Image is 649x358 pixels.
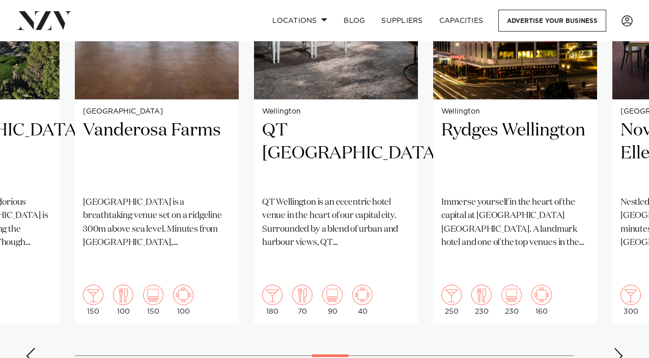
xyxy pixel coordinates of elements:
[262,108,410,116] small: Wellington
[441,119,589,188] h2: Rydges Wellington
[264,10,335,32] a: Locations
[620,285,641,305] img: cocktail.png
[373,10,431,32] a: SUPPLIERS
[335,10,373,32] a: BLOG
[471,285,492,305] img: dining.png
[498,10,606,32] a: Advertise your business
[322,285,343,305] img: theatre.png
[501,285,522,315] div: 230
[471,285,492,315] div: 230
[83,196,231,250] p: [GEOGRAPHIC_DATA] is a breathtaking venue set on a ridgeline 300m above sea level. Minutes from [...
[143,285,163,305] img: theatre.png
[113,285,133,315] div: 100
[352,285,373,315] div: 40
[501,285,522,305] img: theatre.png
[83,285,103,305] img: cocktail.png
[83,108,231,116] small: [GEOGRAPHIC_DATA]
[16,11,72,30] img: nzv-logo.png
[441,285,462,305] img: cocktail.png
[441,108,589,116] small: Wellington
[83,285,103,315] div: 150
[173,285,193,315] div: 100
[292,285,313,315] div: 70
[620,285,641,315] div: 300
[441,285,462,315] div: 250
[292,285,313,305] img: dining.png
[262,119,410,188] h2: QT [GEOGRAPHIC_DATA]
[143,285,163,315] div: 150
[431,10,492,32] a: Capacities
[113,285,133,305] img: dining.png
[531,285,552,315] div: 160
[441,196,589,250] p: Immerse yourself in the heart of the capital at [GEOGRAPHIC_DATA] [GEOGRAPHIC_DATA]. A landmark h...
[173,285,193,305] img: meeting.png
[262,285,283,305] img: cocktail.png
[352,285,373,305] img: meeting.png
[262,285,283,315] div: 180
[322,285,343,315] div: 90
[83,119,231,188] h2: Vanderosa Farms
[531,285,552,305] img: meeting.png
[262,196,410,250] p: QT Wellington is an eccentric hotel venue in the heart of our capital city. Surrounded by a blend...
